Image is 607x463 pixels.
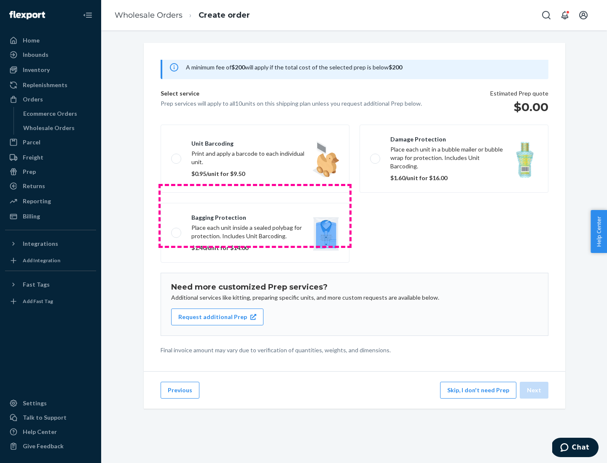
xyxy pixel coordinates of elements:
[9,11,45,19] img: Flexport logo
[556,7,573,24] button: Open notifications
[23,138,40,146] div: Parcel
[5,78,96,92] a: Replenishments
[23,257,60,264] div: Add Integration
[5,151,96,164] a: Freight
[23,182,45,190] div: Returns
[23,81,67,89] div: Replenishments
[5,136,96,149] a: Parcel
[5,278,96,291] button: Fast Tags
[23,51,48,59] div: Inbounds
[5,34,96,47] a: Home
[5,48,96,61] a: Inbounds
[5,165,96,178] a: Prep
[23,197,51,205] div: Reporting
[171,309,263,325] button: Request additional Prep
[5,396,96,410] a: Settings
[199,11,250,20] a: Create order
[5,439,96,453] button: Give Feedback
[5,194,96,208] a: Reporting
[79,7,96,24] button: Close Navigation
[23,66,50,74] div: Inventory
[171,293,538,302] p: Additional services like kitting, preparing specific units, and more custom requests are availabl...
[19,107,97,120] a: Ecommerce Orders
[23,95,43,104] div: Orders
[490,89,548,98] p: Estimated Prep quote
[5,411,96,424] button: Talk to Support
[23,239,58,248] div: Integrations
[161,382,199,399] button: Previous
[23,124,75,132] div: Wholesale Orders
[23,109,77,118] div: Ecommerce Orders
[23,298,53,305] div: Add Fast Tag
[5,254,96,267] a: Add Integration
[5,93,96,106] a: Orders
[108,3,257,28] ol: breadcrumbs
[161,99,422,108] p: Prep services will apply to all 10 units on this shipping plan unless you request additional Prep...
[161,346,548,354] p: Final invoice amount may vary due to verification of quantities, weights, and dimensions.
[19,121,97,135] a: Wholesale Orders
[5,425,96,439] a: Help Center
[490,99,548,114] h1: $0.00
[5,63,96,77] a: Inventory
[389,64,402,71] b: $200
[161,89,422,99] p: Select service
[115,11,183,20] a: Wholesale Orders
[520,382,548,399] button: Next
[538,7,555,24] button: Open Search Box
[23,212,40,221] div: Billing
[23,428,57,436] div: Help Center
[552,438,599,459] iframe: Opens a widget where you can chat to one of our agents
[171,283,538,292] h1: Need more customized Prep services?
[591,210,607,253] button: Help Center
[5,237,96,250] button: Integrations
[186,64,402,71] span: A minimum fee of will apply if the total cost of the selected prep is below
[5,210,96,223] a: Billing
[23,413,67,422] div: Talk to Support
[5,295,96,308] a: Add Fast Tag
[23,399,47,407] div: Settings
[231,64,245,71] b: $200
[440,382,516,399] button: Skip, I don't need Prep
[23,280,50,289] div: Fast Tags
[575,7,592,24] button: Open account menu
[23,442,64,450] div: Give Feedback
[23,168,36,176] div: Prep
[23,36,40,45] div: Home
[23,153,43,162] div: Freight
[5,179,96,193] a: Returns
